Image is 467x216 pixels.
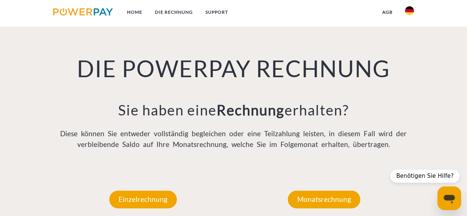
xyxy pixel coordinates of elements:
[53,101,415,119] h3: Sie haben eine erhalten?
[53,128,415,150] p: Diese können Sie entweder vollständig begleichen oder eine Teilzahlung leisten, in diesem Fall wi...
[149,6,199,19] a: DIE RECHNUNG
[53,8,113,16] img: logo-powerpay.svg
[437,186,461,210] iframe: Schaltfläche zum Öffnen des Messaging-Fensters; Konversation läuft
[405,6,414,15] img: de
[390,170,460,183] div: Benötigen Sie Hilfe?
[53,55,415,83] h1: DIE POWERPAY RECHNUNG
[121,6,149,19] a: Home
[217,101,285,118] b: Rechnung
[109,190,177,208] p: Einzelrechnung
[376,6,399,19] a: agb
[288,190,360,208] p: Monatsrechnung
[199,6,234,19] a: SUPPORT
